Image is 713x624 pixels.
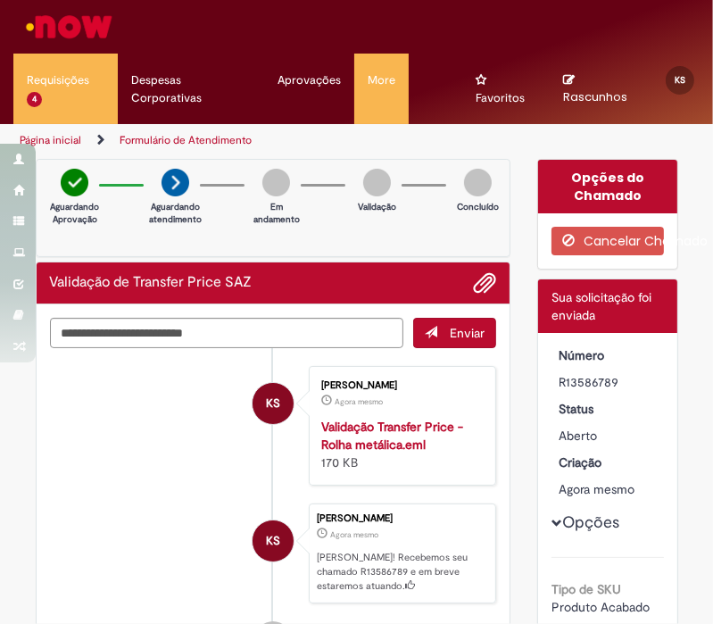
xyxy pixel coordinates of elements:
[358,201,396,213] p: Validação
[413,318,496,348] button: Enviar
[368,71,395,89] span: More
[50,201,99,227] p: Aguardando Aprovação
[317,513,486,524] div: [PERSON_NAME]
[462,54,550,124] ul: Menu Cabeçalho
[321,418,477,471] div: 170 KB
[559,480,658,498] div: 01/10/2025 15:38:01
[253,201,300,227] p: Em andamento
[266,382,280,425] span: KS
[321,380,477,391] div: [PERSON_NAME]
[321,419,463,453] a: Validação Transfer Price - Rolha metálica.eml
[264,54,354,107] a: Aprovações : 0
[27,71,89,89] span: Requisições
[551,227,664,255] button: Cancelar Chamado
[551,581,621,597] b: Tipo de SKU
[278,71,341,89] span: Aprovações
[23,9,115,45] img: ServiceNow
[149,201,202,227] p: Aguardando atendimento
[131,71,251,107] span: Despesas Corporativas
[50,503,497,603] li: Kauane Macedo Dos Santos
[262,169,290,196] img: img-circle-grey.png
[335,396,383,407] span: Agora mesmo
[559,481,634,497] time: 01/10/2025 15:38:01
[559,373,658,391] div: R13586789
[264,54,354,124] ul: Menu Cabeçalho
[335,396,383,407] time: 01/10/2025 15:37:56
[27,92,42,107] span: 4
[457,201,499,213] p: Concluído
[409,54,435,124] ul: Menu Cabeçalho
[13,124,344,157] ul: Trilhas de página
[559,481,634,497] span: Agora mesmo
[450,325,485,341] span: Enviar
[435,54,462,124] ul: Menu Cabeçalho
[20,133,81,147] a: Página inicial
[118,54,264,107] a: Despesas Corporativas :
[162,169,189,196] img: arrow-next.png
[675,74,685,86] span: KS
[563,88,627,105] span: Rascunhos
[13,54,118,107] a: Requisições : 4
[61,169,88,196] img: check-circle-green.png
[473,271,496,295] button: Adicionar anexos
[317,551,486,593] p: [PERSON_NAME]! Recebemos seu chamado R13586789 e em breve estaremos atuando.
[13,54,118,124] ul: Menu Cabeçalho
[330,529,378,540] time: 01/10/2025 15:38:01
[545,453,671,471] dt: Criação
[545,400,671,418] dt: Status
[476,89,525,107] span: Favoritos
[354,54,409,107] a: More : 5
[538,160,677,213] div: Opções do Chamado
[462,54,550,107] a: Favoritos : 0
[266,520,280,562] span: KS
[559,427,658,445] div: Aberto
[464,169,492,196] img: img-circle-grey.png
[354,54,409,124] ul: Menu Cabeçalho
[50,275,253,291] h2: Validação de Transfer Price SAZ Histórico de tíquete
[118,54,264,124] ul: Menu Cabeçalho
[551,599,650,615] span: Produto Acabado
[652,54,713,89] a: KS
[363,169,391,196] img: img-circle-grey.png
[120,133,252,147] a: Formulário de Atendimento
[50,318,403,348] textarea: Digite sua mensagem aqui...
[253,383,294,424] div: Kauane Macedo Dos Santos
[253,520,294,562] div: Kauane Macedo Dos Santos
[330,529,378,540] span: Agora mesmo
[545,346,671,364] dt: Número
[563,71,627,105] a: No momento, sua lista de rascunhos tem 0 Itens
[551,289,651,323] span: Sua solicitação foi enviada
